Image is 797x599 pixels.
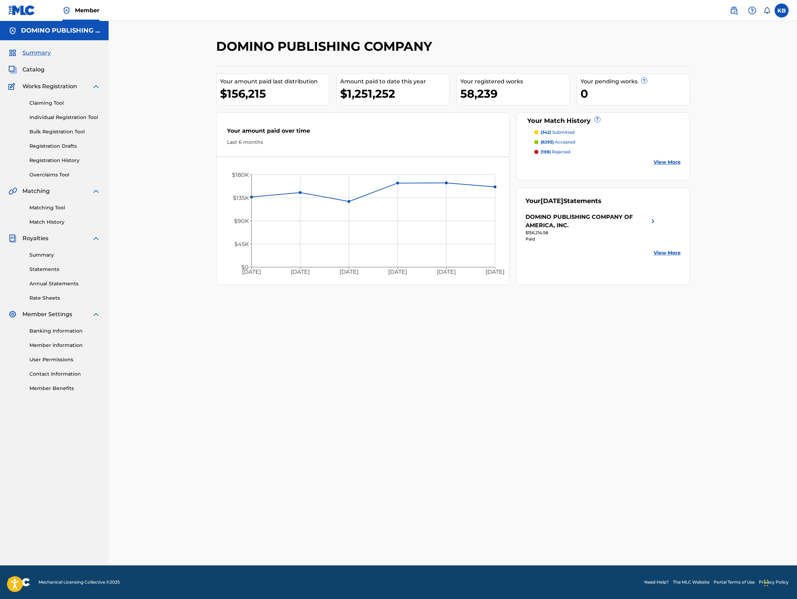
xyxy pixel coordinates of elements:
[29,385,100,392] a: Member Benefits
[8,49,51,57] a: SummarySummary
[92,82,100,91] img: expand
[340,77,449,86] div: Amount paid to date this year
[92,234,100,243] img: expand
[22,310,72,319] span: Member Settings
[8,187,17,195] img: Matching
[29,99,100,107] a: Claiming Tool
[29,280,100,287] a: Annual Statements
[22,234,48,243] span: Royalties
[763,7,770,14] div: Notifications
[29,370,100,378] a: Contact Information
[291,269,310,276] tspan: [DATE]
[227,127,499,139] div: Your amount paid over time
[21,27,100,35] h5: DOMINO PUBLISHING COMPANY
[8,234,17,243] img: Royalties
[62,6,71,15] img: Top Rightsholder
[595,117,600,122] span: ?
[234,218,249,224] tspan: $90K
[39,579,120,585] span: Mechanical Licensing Collective © 2025
[8,65,17,74] img: Catalog
[641,78,647,83] span: ?
[339,269,358,276] tspan: [DATE]
[714,579,755,585] a: Portal Terms of Use
[227,139,499,146] div: Last 6 months
[644,579,669,585] a: Need Help?
[534,129,681,135] a: (342) submitted
[654,159,681,166] a: View More
[75,6,99,14] span: Member
[775,4,789,18] div: User Menu
[727,4,741,18] a: Public Search
[534,149,681,155] a: (198) rejected
[762,565,797,599] iframe: Chat Widget
[460,86,569,102] div: 58,239
[534,139,681,145] a: (8295) accepted
[22,49,51,57] span: Summary
[541,197,563,205] span: [DATE]
[232,172,249,178] tspan: $180K
[29,128,100,135] a: Bulk Registration Tool
[220,77,329,86] div: Your amount paid last distribution
[730,6,738,15] img: search
[388,269,407,276] tspan: [DATE]
[234,241,249,248] tspan: $45K
[8,310,17,319] img: Member Settings
[216,39,435,54] h2: DOMINO PUBLISHING COMPANY
[541,149,570,155] p: rejected
[92,310,100,319] img: expand
[580,77,689,86] div: Your pending works
[29,204,100,211] a: Matching Tool
[8,82,18,91] img: Works Registration
[525,116,681,126] div: Your Match History
[8,49,17,57] img: Summary
[525,236,657,242] div: Paid
[29,157,100,164] a: Registration History
[748,6,756,15] img: help
[541,139,554,145] span: (8295)
[242,269,261,276] tspan: [DATE]
[460,77,569,86] div: Your registered works
[8,27,17,35] img: Accounts
[29,218,100,226] a: Match History
[8,5,35,15] img: MLC Logo
[541,139,575,145] p: accepted
[22,65,44,74] span: Catalog
[22,82,77,91] span: Works Registration
[486,269,504,276] tspan: [DATE]
[745,4,759,18] div: Help
[29,142,100,150] a: Registration Drafts
[29,171,100,179] a: Overclaims Tool
[29,327,100,335] a: Banking Information
[241,264,248,271] tspan: $0
[8,65,44,74] a: CatalogCatalog
[22,187,50,195] span: Matching
[8,578,30,586] img: logo
[654,249,681,257] a: View More
[541,149,551,154] span: (198)
[29,342,100,349] a: Member Information
[525,213,657,242] a: DOMINO PUBLISHING COMPANY OF AMERICA, INC.right chevron icon$156,214.58Paid
[220,86,329,102] div: $156,215
[29,251,100,259] a: Summary
[764,572,768,593] div: Drag
[437,269,456,276] tspan: [DATE]
[649,213,657,230] img: right chevron icon
[525,196,602,206] div: Your Statements
[759,579,789,585] a: Privacy Policy
[541,129,575,135] p: submitted
[673,579,709,585] a: The MLC Website
[29,356,100,363] a: User Permissions
[29,266,100,273] a: Statements
[92,187,100,195] img: expand
[541,130,551,135] span: (342)
[29,114,100,121] a: Individual Registration Tool
[525,230,657,236] div: $156,214.58
[777,434,797,490] iframe: Resource Center
[233,195,249,201] tspan: $135K
[340,86,449,102] div: $1,251,252
[29,294,100,302] a: Rate Sheets
[580,86,689,102] div: 0
[525,213,649,230] div: DOMINO PUBLISHING COMPANY OF AMERICA, INC.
